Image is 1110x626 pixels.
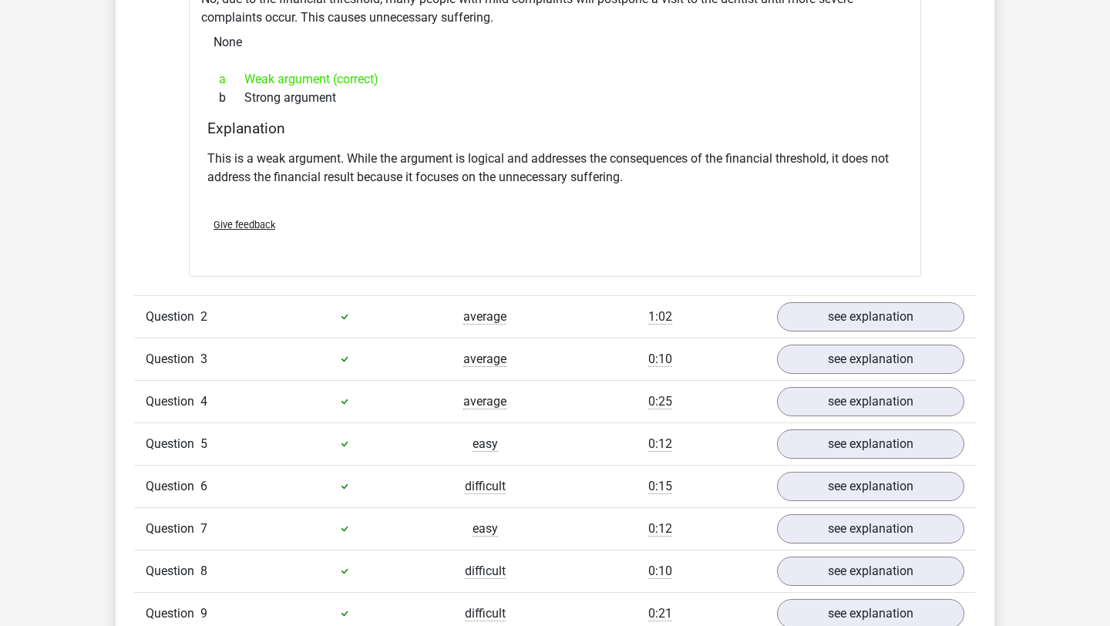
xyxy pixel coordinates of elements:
[219,70,244,89] span: a
[777,429,964,459] a: see explanation
[777,345,964,374] a: see explanation
[648,479,672,494] span: 0:15
[214,219,275,231] span: Give feedback
[146,520,200,538] span: Question
[146,350,200,369] span: Question
[463,394,506,409] span: average
[465,564,506,579] span: difficult
[207,89,903,107] div: Strong argument
[777,302,964,332] a: see explanation
[207,119,903,137] h4: Explanation
[200,352,207,366] span: 3
[146,562,200,581] span: Question
[648,564,672,579] span: 0:10
[146,477,200,496] span: Question
[207,70,903,89] div: Weak argument (correct)
[777,387,964,416] a: see explanation
[777,514,964,544] a: see explanation
[473,521,498,537] span: easy
[648,394,672,409] span: 0:25
[200,606,207,621] span: 9
[465,606,506,621] span: difficult
[207,150,903,187] p: This is a weak argument. While the argument is logical and addresses the consequences of the fina...
[200,479,207,493] span: 6
[777,472,964,501] a: see explanation
[219,89,244,107] span: b
[146,604,200,623] span: Question
[200,436,207,451] span: 5
[648,521,672,537] span: 0:12
[648,606,672,621] span: 0:21
[200,309,207,324] span: 2
[648,309,672,325] span: 1:02
[648,436,672,452] span: 0:12
[777,557,964,586] a: see explanation
[146,392,200,411] span: Question
[200,521,207,536] span: 7
[200,394,207,409] span: 4
[201,27,909,58] div: None
[473,436,498,452] span: easy
[146,435,200,453] span: Question
[200,564,207,578] span: 8
[648,352,672,367] span: 0:10
[146,308,200,326] span: Question
[463,309,506,325] span: average
[463,352,506,367] span: average
[465,479,506,494] span: difficult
